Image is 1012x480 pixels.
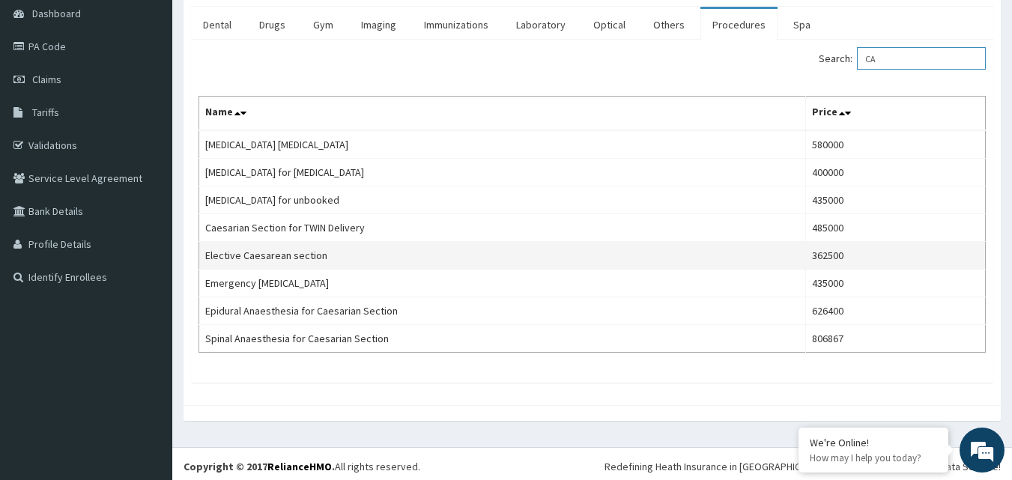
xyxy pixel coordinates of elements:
div: We're Online! [810,436,937,449]
a: Spa [781,9,822,40]
p: How may I help you today? [810,452,937,464]
a: Drugs [247,9,297,40]
div: Chat with us now [78,84,252,103]
strong: Copyright © 2017 . [184,460,335,473]
a: Dental [191,9,243,40]
a: Others [641,9,697,40]
div: Minimize live chat window [246,7,282,43]
td: 400000 [806,159,986,186]
textarea: Type your message and hit 'Enter' [7,320,285,373]
td: [MEDICAL_DATA] for [MEDICAL_DATA] [199,159,806,186]
a: Gym [301,9,345,40]
a: RelianceHMO [267,460,332,473]
a: Immunizations [412,9,500,40]
span: We're online! [87,145,207,296]
th: Price [806,97,986,131]
img: d_794563401_company_1708531726252_794563401 [28,75,61,112]
a: Procedures [700,9,778,40]
span: Dashboard [32,7,81,20]
span: Claims [32,73,61,86]
td: Epidural Anaesthesia for Caesarian Section [199,297,806,325]
td: 806867 [806,325,986,353]
a: Optical [581,9,637,40]
td: 626400 [806,297,986,325]
td: Emergency [MEDICAL_DATA] [199,270,806,297]
td: [MEDICAL_DATA] [MEDICAL_DATA] [199,130,806,159]
td: Elective Caesarean section [199,242,806,270]
td: Spinal Anaesthesia for Caesarian Section [199,325,806,353]
td: 362500 [806,242,986,270]
span: Tariffs [32,106,59,119]
td: Caesarian Section for TWIN Delivery [199,214,806,242]
td: 435000 [806,186,986,214]
th: Name [199,97,806,131]
td: 485000 [806,214,986,242]
a: Imaging [349,9,408,40]
label: Search: [819,47,986,70]
input: Search: [857,47,986,70]
a: Laboratory [504,9,578,40]
td: 580000 [806,130,986,159]
td: [MEDICAL_DATA] for unbooked [199,186,806,214]
td: 435000 [806,270,986,297]
div: Redefining Heath Insurance in [GEOGRAPHIC_DATA] using Telemedicine and Data Science! [605,459,1001,474]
